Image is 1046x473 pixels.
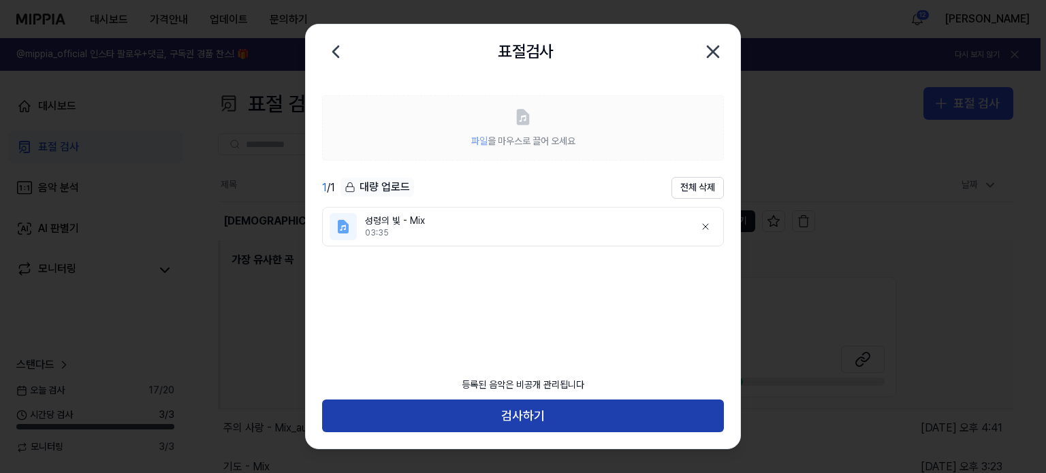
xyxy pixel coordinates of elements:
[471,135,575,146] span: 을 마우스로 끌어 오세요
[671,177,724,199] button: 전체 삭제
[471,135,488,146] span: 파일
[322,399,724,432] button: 검사하기
[498,39,554,65] h2: 표절검사
[365,214,684,228] div: 성령의 빛 - Mix
[322,180,335,196] div: / 1
[365,227,684,239] div: 03:35
[340,178,414,197] button: 대량 업로드
[454,370,592,400] div: 등록된 음악은 비공개 관리됩니다
[322,181,327,194] span: 1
